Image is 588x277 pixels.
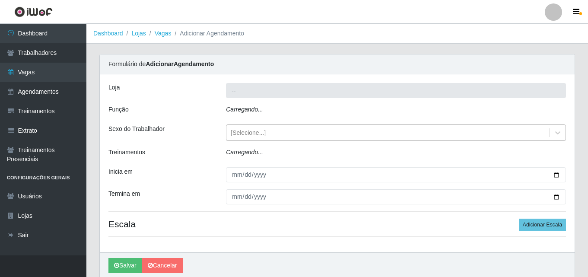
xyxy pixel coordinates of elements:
[108,83,120,92] label: Loja
[155,30,172,37] a: Vagas
[226,167,566,182] input: 00/00/0000
[93,30,123,37] a: Dashboard
[226,189,566,204] input: 00/00/0000
[171,29,244,38] li: Adicionar Agendamento
[100,54,575,74] div: Formulário de
[86,24,588,44] nav: breadcrumb
[108,148,145,157] label: Treinamentos
[108,124,165,134] label: Sexo do Trabalhador
[226,149,263,156] i: Carregando...
[108,105,129,114] label: Função
[142,258,183,273] a: Cancelar
[108,219,566,229] h4: Escala
[146,60,214,67] strong: Adicionar Agendamento
[108,189,140,198] label: Termina em
[519,219,566,231] button: Adicionar Escala
[14,6,53,17] img: CoreUI Logo
[226,106,263,113] i: Carregando...
[231,128,266,137] div: [Selecione...]
[131,30,146,37] a: Lojas
[108,167,133,176] label: Inicia em
[108,258,142,273] button: Salvar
